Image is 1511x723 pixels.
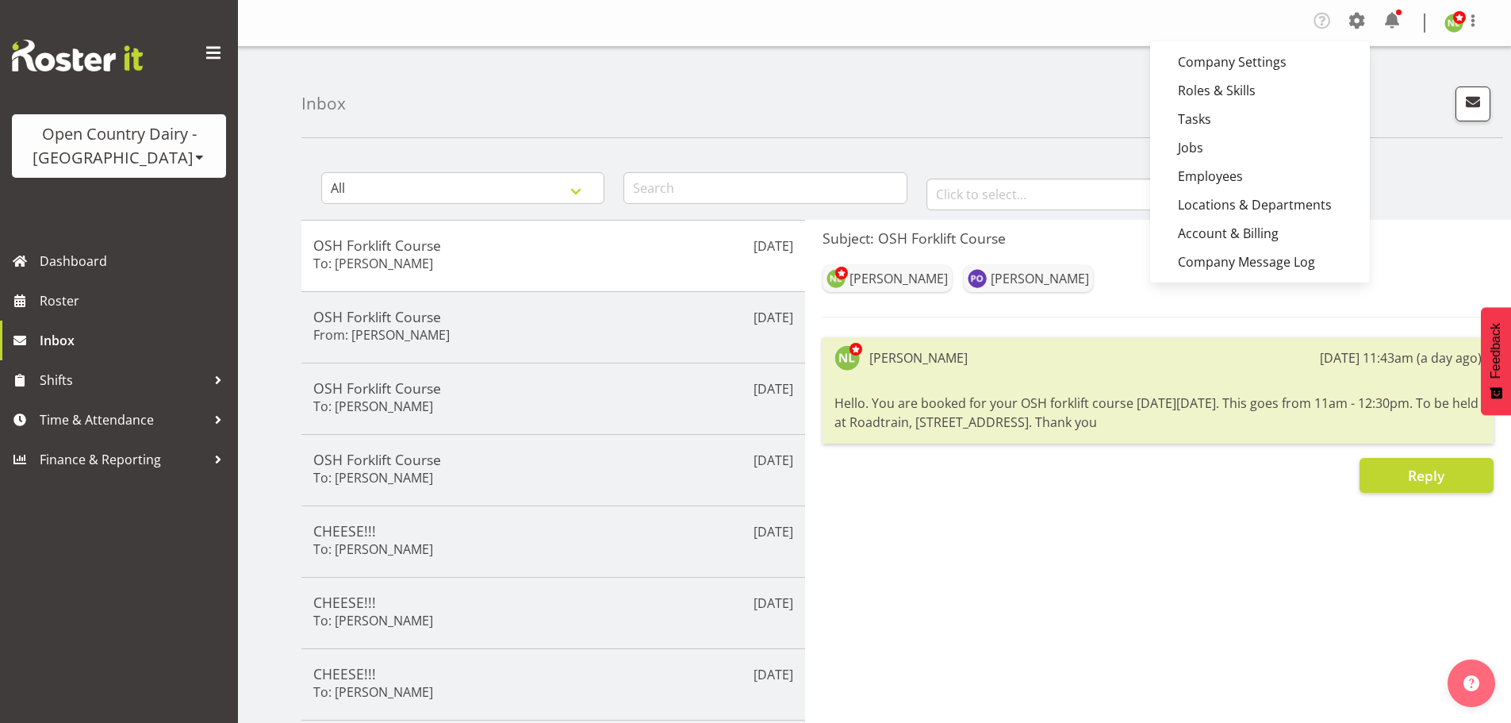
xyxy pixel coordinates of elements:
span: Time & Attendance [40,408,206,432]
a: Tasks [1150,105,1370,133]
button: Reply [1360,458,1494,493]
span: Inbox [40,329,230,352]
p: [DATE] [754,308,793,327]
h6: To: [PERSON_NAME] [313,541,433,557]
a: Company Message Log [1150,248,1370,276]
a: Jobs [1150,133,1370,162]
h5: OSH Forklift Course [313,451,793,468]
span: Finance & Reporting [40,448,206,471]
a: Account & Billing [1150,219,1370,248]
div: Open Country Dairy - [GEOGRAPHIC_DATA] [28,122,210,170]
span: Feedback [1489,323,1503,379]
h6: To: [PERSON_NAME] [313,398,433,414]
div: [PERSON_NAME] [869,348,968,367]
div: [DATE] 11:43am (a day ago) [1320,348,1482,367]
h5: CHEESE!!! [313,522,793,540]
h6: To: [PERSON_NAME] [313,256,433,271]
a: Company Settings [1150,48,1370,76]
p: [DATE] [754,451,793,470]
span: Roster [40,289,230,313]
h5: Subject: OSH Forklift Course [823,229,1494,247]
h5: CHEESE!!! [313,594,793,611]
img: nicole-lloyd7454.jpg [834,345,860,371]
h6: To: [PERSON_NAME] [313,613,433,629]
p: [DATE] [754,522,793,541]
div: [PERSON_NAME] [991,269,1089,288]
h5: OSH Forklift Course [313,237,793,254]
input: Search [623,172,907,204]
button: Feedback - Show survey [1481,307,1511,415]
img: nicole-lloyd7454.jpg [826,269,846,288]
a: Employees [1150,162,1370,190]
p: [DATE] [754,594,793,613]
img: nicole-lloyd7454.jpg [1444,13,1463,33]
h6: From: [PERSON_NAME] [313,327,450,343]
a: Roles & Skills [1150,76,1370,105]
div: Hello. You are booked for your OSH forklift course [DATE][DATE]. This goes from 11am - 12:30pm. T... [834,390,1482,436]
span: Shifts [40,368,206,392]
p: [DATE] [754,237,793,256]
span: Reply [1408,466,1444,485]
img: help-xxl-2.png [1463,675,1479,691]
h5: OSH Forklift Course [313,308,793,325]
a: Locations & Departments [1150,190,1370,219]
img: patrick-oneill7462.jpg [968,269,987,288]
h5: CHEESE!!! [313,665,793,683]
h6: To: [PERSON_NAME] [313,684,433,700]
input: Click to select... [926,179,1210,210]
div: [PERSON_NAME] [849,269,948,288]
h6: To: [PERSON_NAME] [313,470,433,486]
img: Rosterit website logo [12,40,143,71]
span: Dashboard [40,249,230,273]
p: [DATE] [754,665,793,684]
h4: Inbox [301,94,346,113]
p: [DATE] [754,379,793,398]
h5: OSH Forklift Course [313,379,793,397]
